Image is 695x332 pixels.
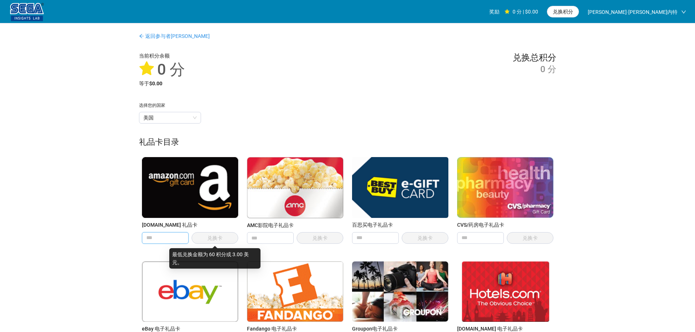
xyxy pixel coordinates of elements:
[681,9,686,15] span: 向下
[247,157,343,218] img: AMC影院电子礼品卡
[547,6,579,17] button: 兑换积分
[139,53,170,59] font: 当前积分余额
[513,52,556,63] font: 兑换总积分
[143,112,197,123] span: 美国
[142,157,238,218] img: Amazon.com 礼品卡
[157,60,185,78] font: 0 分
[505,9,510,14] span: 星星
[145,33,210,39] font: 返回参与者[PERSON_NAME]
[457,326,523,332] font: [DOMAIN_NAME] 电子礼品卡
[247,326,297,332] font: Fandango 电子礼品卡
[149,81,162,86] font: $0.00
[172,251,249,265] font: 最低兑换金额为 60 积分或 3.00 美元。
[142,222,197,228] font: [DOMAIN_NAME] 礼品卡
[139,61,154,77] span: 星星
[142,261,238,322] img: eBay 电子礼品卡
[139,34,144,39] span: 向左箭头
[352,326,398,332] font: Groupon电子礼品卡
[540,64,556,74] font: 0 分
[352,261,448,322] img: Groupon电子礼品卡
[457,222,504,228] font: CVS/药房电子礼品卡
[457,157,553,218] img: CVS/药房电子礼品卡
[247,222,294,228] font: AMC影院电子礼品卡
[139,33,210,39] a: 向左箭头 返回参与者[PERSON_NAME]
[489,9,499,15] font: 奖励
[143,115,154,121] font: 美国
[352,222,393,228] font: 百思买电子礼品卡
[247,261,343,322] img: Fandango 电子礼品卡
[457,261,553,322] img: Hotels.com 电子礼品卡
[352,157,448,218] img: 百思买电子礼品卡
[588,9,677,15] font: [PERSON_NAME]·[PERSON_NAME]内特
[513,9,538,15] font: 0 分 | $0.00
[553,9,573,15] font: 兑换积分
[139,103,165,108] font: 选择您的国家
[139,137,179,147] font: 礼品卡目录
[142,326,180,332] font: eBay 电子礼品卡
[139,81,149,86] font: 等于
